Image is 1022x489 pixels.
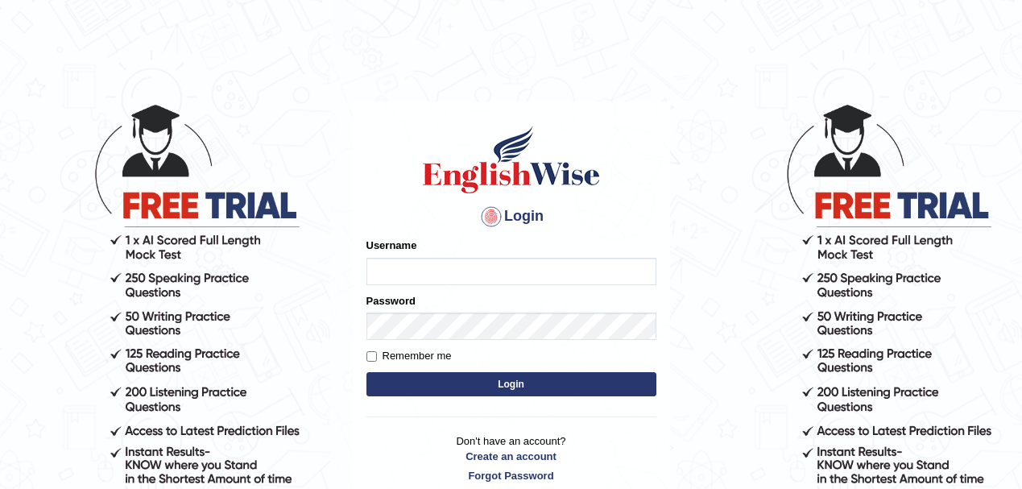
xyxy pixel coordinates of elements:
[366,348,452,364] label: Remember me
[366,468,656,483] a: Forgot Password
[366,351,377,362] input: Remember me
[366,238,417,253] label: Username
[366,204,656,230] h4: Login
[366,372,656,396] button: Login
[366,449,656,464] a: Create an account
[420,123,603,196] img: Logo of English Wise sign in for intelligent practice with AI
[366,433,656,483] p: Don't have an account?
[366,293,416,309] label: Password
